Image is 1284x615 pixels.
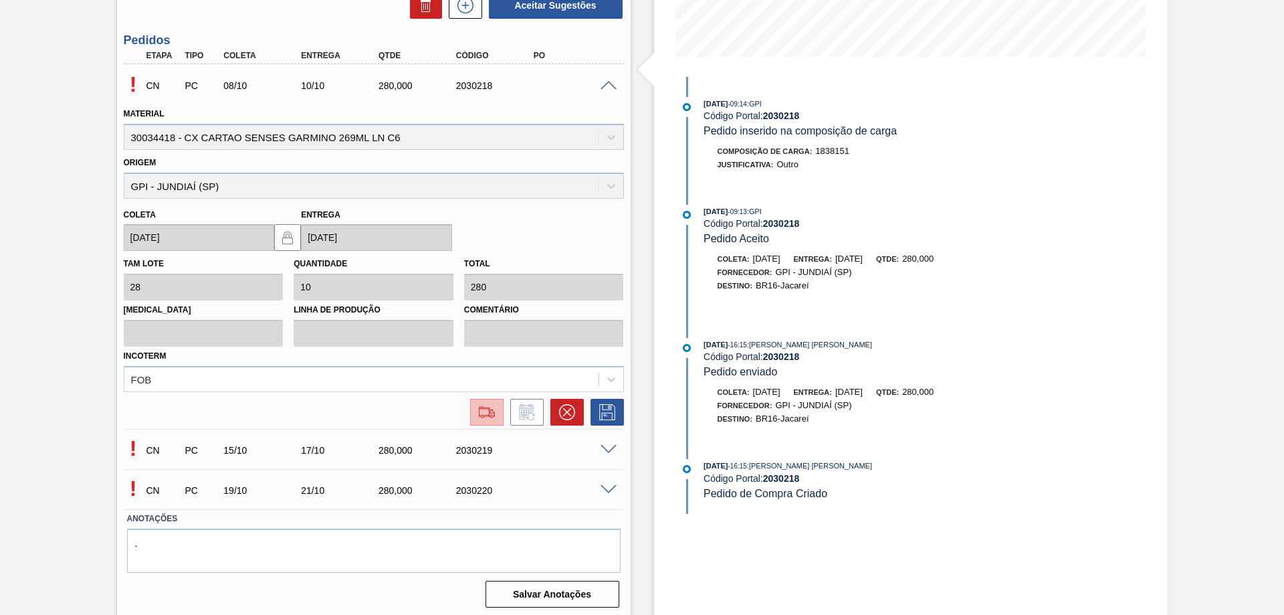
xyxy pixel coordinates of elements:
[728,208,747,215] span: - 09:13
[747,207,762,215] span: : GPI
[220,485,307,496] div: 19/10/2025
[181,80,221,91] div: Pedido de Compra
[127,509,621,529] label: Anotações
[728,462,747,470] span: - 16:15
[747,341,872,349] span: : [PERSON_NAME] [PERSON_NAME]
[124,72,143,97] p: Pendente de aceite
[544,399,584,426] div: Cancelar pedido
[704,462,728,470] span: [DATE]
[753,387,780,397] span: [DATE]
[763,218,800,229] strong: 2030218
[294,259,347,268] label: Quantidade
[504,399,544,426] div: Informar alteração no pedido
[718,268,772,276] span: Fornecedor:
[775,400,851,410] span: GPI - JUNDIAÍ (SP)
[464,300,624,320] label: Comentário
[298,445,385,456] div: 17/10/2025
[704,218,1021,229] div: Código Portal:
[463,399,504,426] div: Ir para Composição de Carga
[181,51,221,60] div: Tipo
[146,485,180,496] p: CN
[143,476,183,505] div: Composição de Carga em Negociação
[763,110,800,121] strong: 2030218
[876,255,899,263] span: Qtde:
[718,402,772,410] span: Fornecedor:
[143,51,183,60] div: Etapa
[704,233,769,244] span: Pedido Aceito
[876,388,899,396] span: Qtde:
[747,462,872,470] span: : [PERSON_NAME] [PERSON_NAME]
[753,254,780,264] span: [DATE]
[775,267,851,277] span: GPI - JUNDIAÍ (SP)
[718,147,813,155] span: Composição de Carga :
[298,80,385,91] div: 10/10/2025
[704,100,728,108] span: [DATE]
[124,300,284,320] label: [MEDICAL_DATA]
[794,255,832,263] span: Entrega:
[298,485,385,496] div: 21/10/2025
[704,125,897,137] span: Pedido inserido na composição de carga
[280,230,296,246] img: locked
[756,280,809,290] span: BR16-Jacareí
[453,445,540,456] div: 2030219
[835,254,863,264] span: [DATE]
[220,445,307,456] div: 15/10/2025
[902,387,934,397] span: 280,000
[683,465,691,473] img: atual
[683,211,691,219] img: atual
[486,581,619,608] button: Salvar Anotações
[220,80,307,91] div: 08/10/2025
[704,366,777,377] span: Pedido enviado
[464,259,490,268] label: Total
[776,159,798,169] span: Outro
[453,80,540,91] div: 2030218
[704,488,827,499] span: Pedido de Compra Criado
[124,109,165,118] label: Material
[301,224,452,251] input: dd/mm/yyyy
[763,473,800,484] strong: 2030218
[124,259,164,268] label: Tam lote
[683,103,691,111] img: atual
[704,110,1021,121] div: Código Portal:
[530,51,617,60] div: PO
[763,351,800,362] strong: 2030218
[683,344,691,352] img: atual
[124,33,624,48] h3: Pedidos
[704,207,728,215] span: [DATE]
[294,300,453,320] label: Linha de Produção
[747,100,762,108] span: : GPI
[756,414,809,424] span: BR16-Jacareí
[301,210,340,219] label: Entrega
[181,485,221,496] div: Pedido de Compra
[453,51,540,60] div: Código
[728,100,747,108] span: - 09:14
[124,476,143,501] p: Pendente de aceite
[375,51,462,60] div: Qtde
[143,71,183,100] div: Composição de Carga em Negociação
[718,415,753,423] span: Destino:
[704,351,1021,362] div: Código Portal:
[124,210,156,219] label: Coleta
[794,388,832,396] span: Entrega:
[124,436,143,461] p: Pendente de aceite
[131,373,152,385] div: FOB
[718,388,750,396] span: Coleta:
[453,485,540,496] div: 2030220
[375,485,462,496] div: 280,000
[718,161,774,169] span: Justificativa:
[704,473,1021,484] div: Código Portal:
[902,254,934,264] span: 280,000
[298,51,385,60] div: Entrega
[815,146,849,156] span: 1838151
[704,341,728,349] span: [DATE]
[718,255,750,263] span: Coleta:
[124,351,167,361] label: Incoterm
[146,445,180,456] p: CN
[718,282,753,290] span: Destino:
[220,51,307,60] div: Coleta
[835,387,863,397] span: [DATE]
[124,224,275,251] input: dd/mm/yyyy
[728,341,747,349] span: - 16:15
[375,80,462,91] div: 280,000
[127,529,621,573] textarea: .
